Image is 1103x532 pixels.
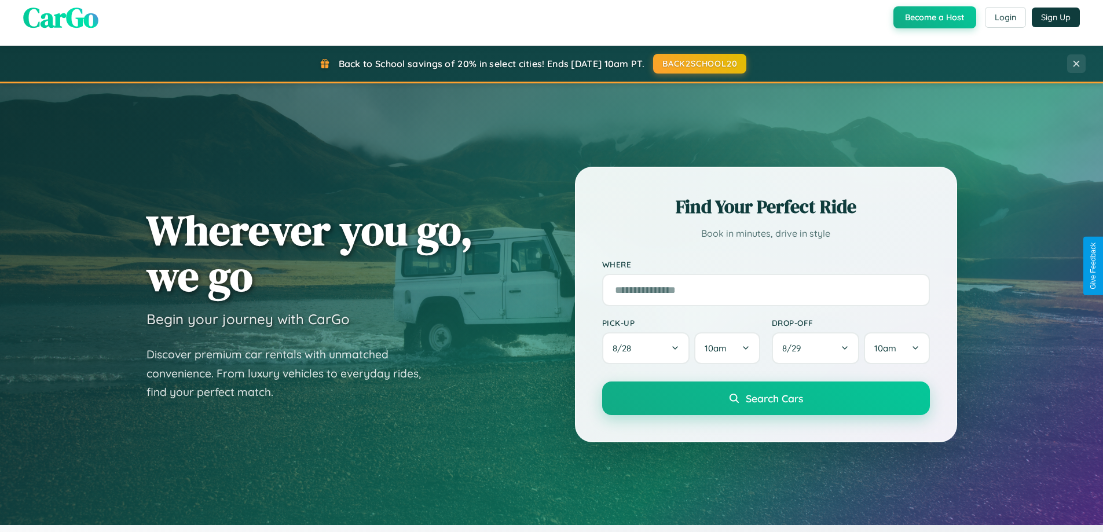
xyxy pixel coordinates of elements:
label: Drop-off [772,318,930,328]
button: Become a Host [893,6,976,28]
span: 8 / 29 [782,343,807,354]
button: 10am [864,332,929,364]
span: 10am [705,343,727,354]
h3: Begin your journey with CarGo [146,310,350,328]
button: Login [985,7,1026,28]
p: Discover premium car rentals with unmatched convenience. From luxury vehicles to everyday rides, ... [146,345,436,402]
div: Give Feedback [1089,243,1097,289]
button: BACK2SCHOOL20 [653,54,746,74]
button: 8/29 [772,332,860,364]
span: Search Cars [746,392,803,405]
button: 10am [694,332,760,364]
label: Pick-up [602,318,760,328]
button: 8/28 [602,332,690,364]
button: Sign Up [1032,8,1080,27]
h1: Wherever you go, we go [146,207,473,299]
label: Where [602,259,930,269]
p: Book in minutes, drive in style [602,225,930,242]
span: 8 / 28 [613,343,637,354]
button: Search Cars [602,381,930,415]
h2: Find Your Perfect Ride [602,194,930,219]
span: 10am [874,343,896,354]
span: Back to School savings of 20% in select cities! Ends [DATE] 10am PT. [339,58,644,69]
